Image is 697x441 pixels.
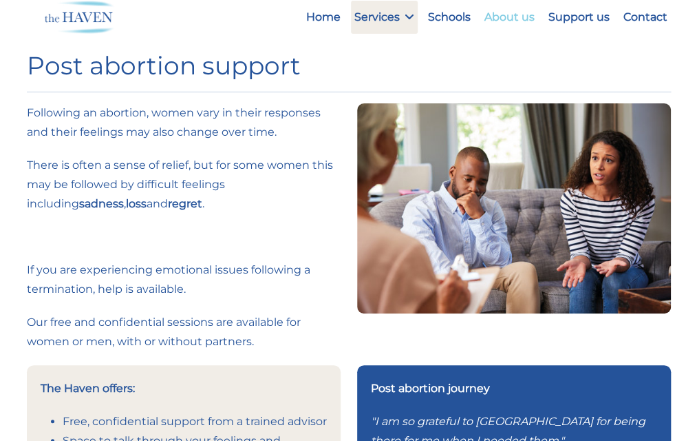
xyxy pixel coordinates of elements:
[351,1,418,34] a: Services
[303,1,344,34] a: Home
[27,313,341,351] p: Our free and confidential sessions are available for women or men, with or without partners.
[41,382,135,395] strong: The Haven offers:
[620,1,671,34] a: Contact
[79,197,124,210] strong: sadness
[27,156,341,214] p: There is often a sense of relief, but for some women this may be followed by difficult feelings i...
[545,1,613,34] a: Support us
[371,382,490,395] strong: Post abortion journey
[63,412,327,431] li: Free, confidential support from a trained advisor
[126,197,147,210] strong: loss
[357,103,671,313] img: Young couple in crisis trying solve problem during counselling
[425,1,474,34] a: Schools
[27,103,341,142] p: Following an abortion, women vary in their responses and their feelings may also change over time.
[27,51,671,81] h1: Post abortion support
[168,197,202,210] strong: regret
[481,1,538,34] a: About us
[27,260,341,299] p: If you are experiencing emotional issues following a termination, help is available.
